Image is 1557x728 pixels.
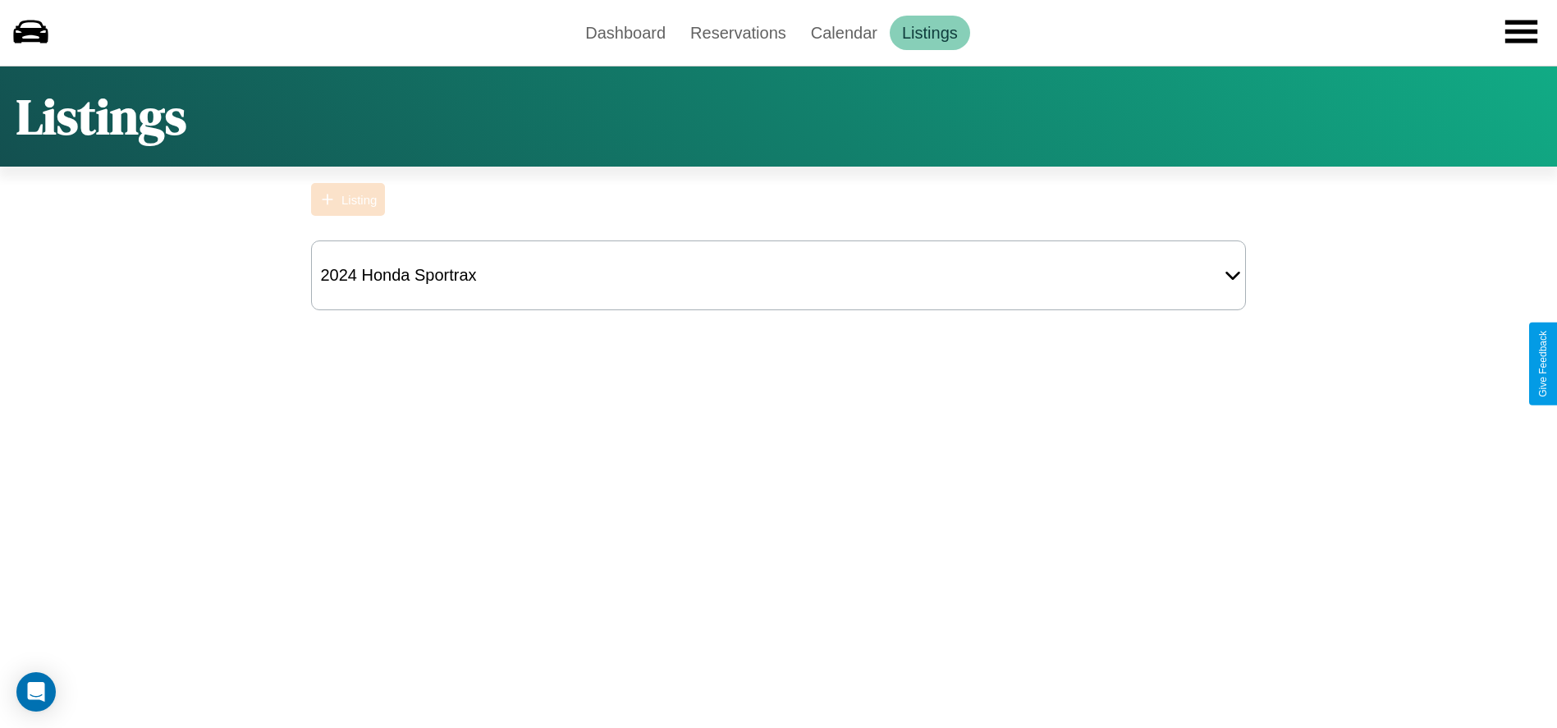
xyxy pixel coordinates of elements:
div: Listing [341,193,377,207]
button: Listing [311,183,385,216]
div: 2024 Honda Sportrax [312,258,484,293]
div: Give Feedback [1537,331,1549,397]
a: Reservations [678,16,799,50]
a: Listings [890,16,970,50]
div: Open Intercom Messenger [16,672,56,712]
h1: Listings [16,83,186,150]
a: Dashboard [573,16,678,50]
a: Calendar [799,16,890,50]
